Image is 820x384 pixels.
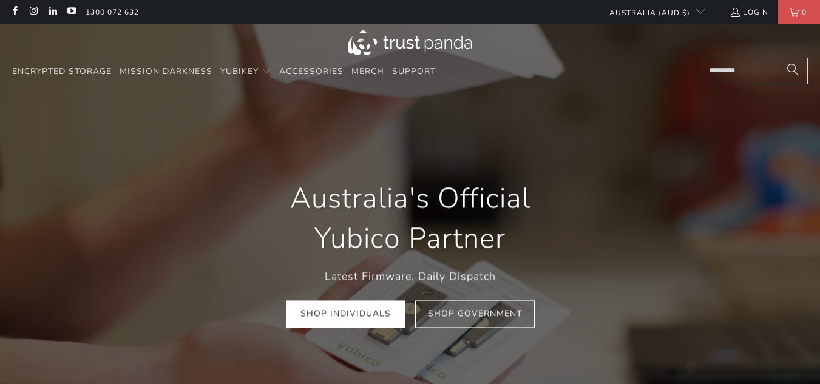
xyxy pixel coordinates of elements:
[66,7,76,17] a: Trust Panda Australia on YouTube
[120,66,212,77] span: Mission Darkness
[286,300,405,328] a: Shop Individuals
[220,66,259,77] span: YubiKey
[12,66,112,77] span: Encrypted Storage
[392,58,436,86] a: Support
[348,30,472,55] img: Trust Panda Australia
[254,268,567,285] p: Latest Firmware, Daily Dispatch
[730,5,768,19] a: Login
[778,58,808,84] button: Search
[12,58,436,86] nav: Translation missing: en.navigation.header.main_nav
[699,58,808,84] input: Search...
[47,7,58,17] a: Trust Panda Australia on LinkedIn
[415,300,535,328] a: Shop Government
[279,58,344,86] a: Accessories
[392,66,436,77] span: Support
[351,66,384,77] span: Merch
[351,58,384,86] a: Merch
[86,5,139,19] a: 1300 072 632
[771,335,810,374] iframe: Button to launch messaging window
[9,7,19,17] a: Trust Panda Australia on Facebook
[120,58,212,86] a: Mission Darkness
[28,7,38,17] a: Trust Panda Australia on Instagram
[220,58,271,86] summary: YubiKey
[12,58,112,86] a: Encrypted Storage
[254,179,567,259] h1: Australia's Official Yubico Partner
[279,66,344,77] span: Accessories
